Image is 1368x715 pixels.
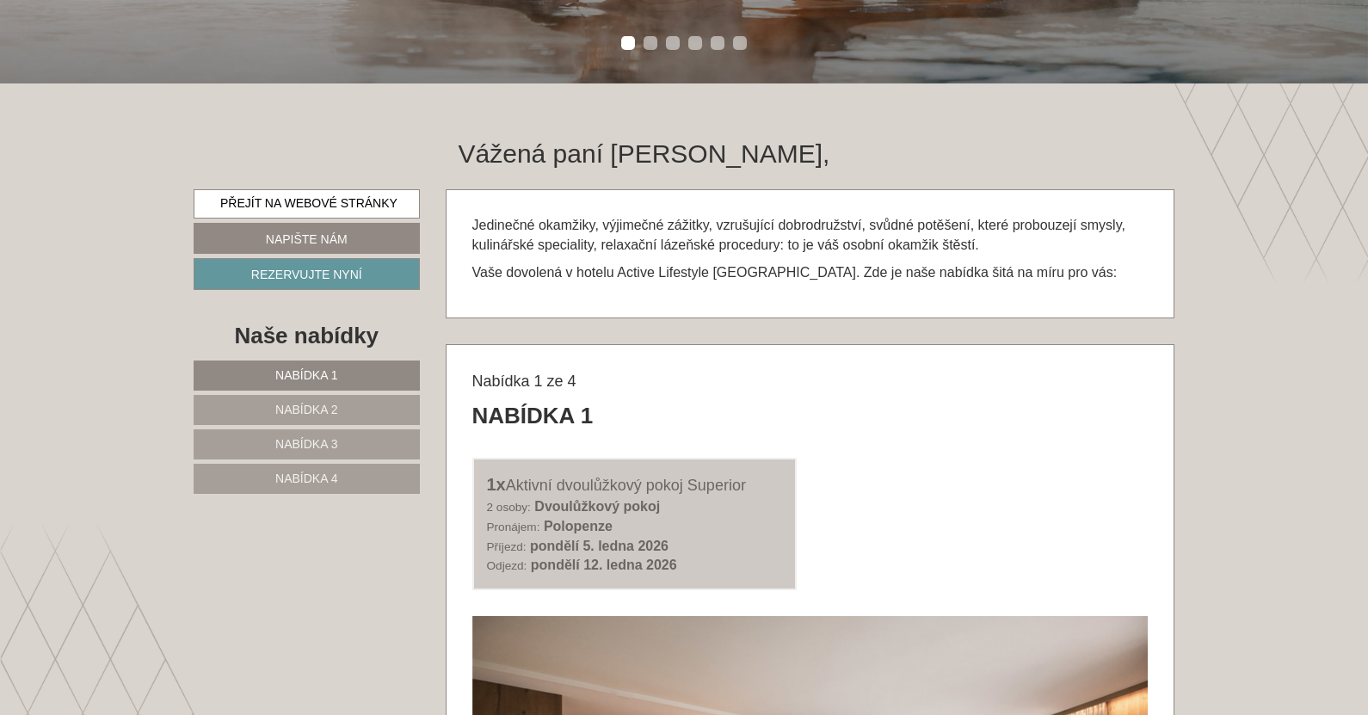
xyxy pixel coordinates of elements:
[487,475,506,494] font: 1x
[531,558,677,572] font: pondělí 12. ledna 2026
[275,472,337,485] font: Nabídka 4
[487,521,540,533] font: Pronájem:
[534,499,660,514] font: Dvoulůžkový pokoj
[544,519,613,533] font: Polopenze
[194,223,420,254] a: Napište nám
[506,477,746,494] font: Aktivní dvoulůžkový pokoj Superior
[220,196,397,210] font: Přejít na webové stránky
[251,268,362,281] font: Rezervujte nyní
[194,189,420,219] a: Přejít na webové stránky
[472,373,576,390] font: Nabídka 1 ze 4
[472,265,1118,280] font: Vaše dovolená v hotelu Active Lifestyle [GEOGRAPHIC_DATA]. Zde je naše nabídka šitá na míru pro vás:
[487,501,531,514] font: 2 osoby:
[275,368,337,382] font: Nabídka 1
[487,540,527,553] font: Příjezd:
[234,323,379,348] font: Naše nabídky
[266,231,348,245] font: Napište nám
[472,218,1125,252] font: Jedinečné okamžiky, výjimečné zážitky, vzrušující dobrodružství, svůdné potěšení, které probouzej...
[459,139,830,168] font: Vážená paní [PERSON_NAME],
[275,403,337,416] font: Nabídka 2
[194,258,420,289] a: Rezervujte nyní
[530,539,669,553] font: pondělí 5. ledna 2026
[472,403,594,428] font: Nabídka 1
[275,437,337,451] font: Nabídka 3
[487,559,527,572] font: Odjezd:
